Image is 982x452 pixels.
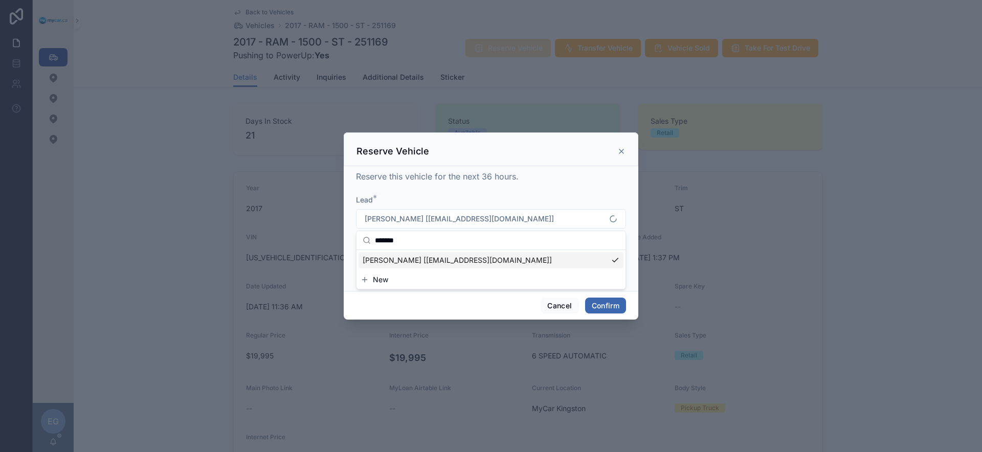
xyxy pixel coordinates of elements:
[356,250,626,270] div: Suggestions
[356,195,373,204] span: Lead
[373,275,388,285] span: New
[356,209,626,229] button: Select Button
[365,214,554,224] span: [PERSON_NAME] [[EMAIL_ADDRESS][DOMAIN_NAME]]
[363,255,552,265] span: [PERSON_NAME] [[EMAIL_ADDRESS][DOMAIN_NAME]]
[361,275,621,285] button: New
[541,298,578,314] button: Cancel
[356,145,429,157] h3: Reserve Vehicle
[356,171,519,182] span: Reserve this vehicle for the next 36 hours.
[585,298,626,314] button: Confirm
